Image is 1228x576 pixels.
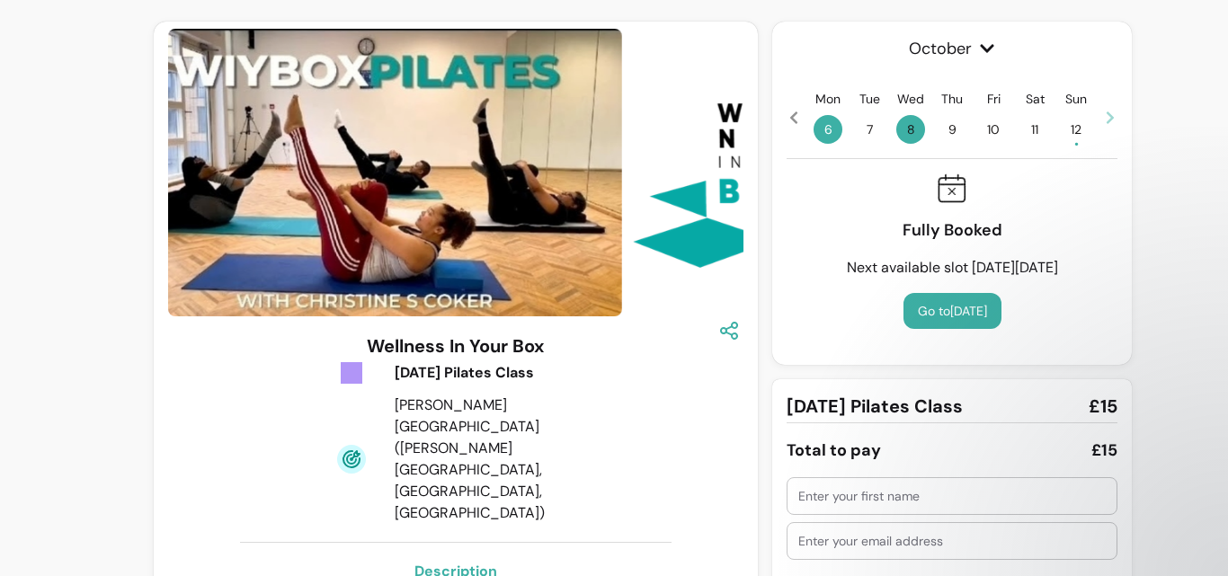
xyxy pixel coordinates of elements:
[395,394,596,524] div: [PERSON_NAME][GEOGRAPHIC_DATA] ([PERSON_NAME][GEOGRAPHIC_DATA], [GEOGRAPHIC_DATA], [GEOGRAPHIC_DA...
[1089,394,1117,419] span: £15
[1065,90,1087,108] p: Sun
[903,217,1002,243] p: Fully Booked
[979,115,1008,144] span: 10
[896,115,925,144] span: 8
[395,362,596,384] div: [DATE] Pilates Class
[859,90,880,108] p: Tue
[903,293,1001,329] button: Go to[DATE]
[787,36,1117,61] span: October
[855,115,884,144] span: 7
[987,90,1001,108] p: Fri
[941,90,963,108] p: Thu
[1074,135,1079,153] span: •
[798,532,1106,550] input: Enter your email address
[367,333,544,359] h3: Wellness In Your Box
[337,359,366,387] img: Tickets Icon
[897,90,924,108] p: Wed
[798,487,1106,505] input: Enter your first name
[106,29,621,317] img: https://d3pz9znudhj10h.cloudfront.net/4e8f284b-694f-4be8-b9e8-3c3280a478aa
[787,394,963,419] span: [DATE] Pilates Class
[628,29,916,316] img: https://d3pz9znudhj10h.cloudfront.net/2e73584a-44d9-4dd2-8e1b-1d420296805f
[787,438,881,463] div: Total to pay
[1062,115,1090,144] span: 12
[938,173,966,203] img: Fully booked icon
[1020,115,1049,144] span: 11
[938,115,966,144] span: 9
[1091,438,1117,463] div: £15
[847,257,1058,279] p: Next available slot [DATE][DATE]
[814,115,842,144] span: 6
[1026,90,1045,108] p: Sat
[815,90,841,108] p: Mon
